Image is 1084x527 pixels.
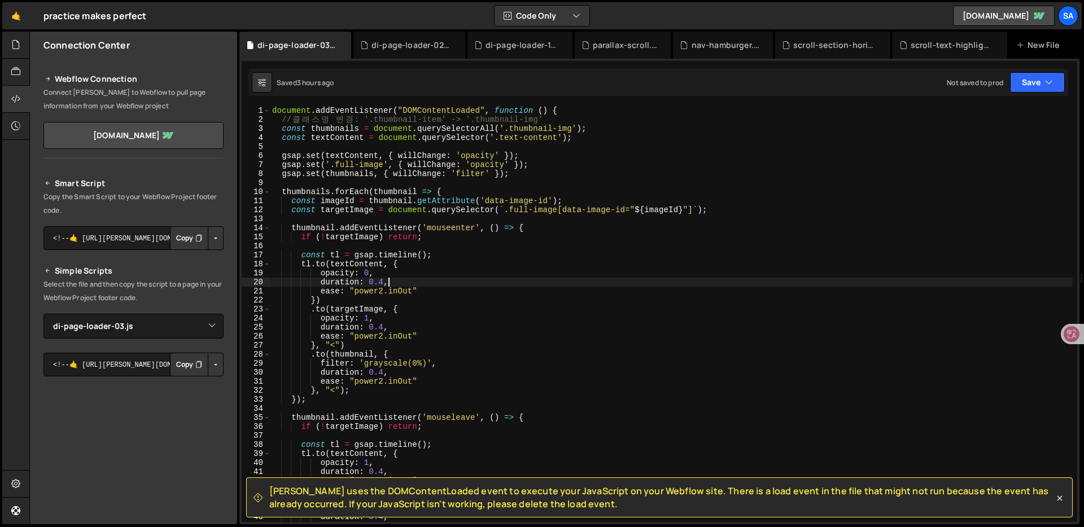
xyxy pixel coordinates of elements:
div: 10 [242,187,270,196]
textarea: <!--🤙 [URL][PERSON_NAME][DOMAIN_NAME]> <script>document.addEventListener("DOMContentLoaded", func... [43,226,224,250]
div: Not saved to prod [947,78,1003,87]
div: 1 [242,106,270,115]
button: Code Only [495,6,589,26]
a: SA [1058,6,1078,26]
div: 13 [242,214,270,223]
h2: Connection Center [43,39,130,51]
div: 36 [242,422,270,431]
p: Select the file and then copy the script to a page in your Webflow Project footer code. [43,278,224,305]
div: Saved [277,78,334,87]
div: 19 [242,269,270,278]
a: 🤙 [2,2,30,29]
div: 16 [242,241,270,251]
p: Copy the Smart Script to your Webflow Project footer code. [43,190,224,217]
div: 44 [242,494,270,503]
a: [DOMAIN_NAME] [43,122,224,149]
div: 6 [242,151,270,160]
div: 28 [242,350,270,359]
button: Save [1010,72,1065,93]
div: 45 [242,503,270,512]
div: 2 [242,115,270,124]
div: scroll-section-horizontal.js [793,39,876,51]
div: parallax-scroll.js [593,39,658,51]
button: Copy [170,226,208,250]
div: 46 [242,512,270,521]
div: di-page-loader-1.js [486,39,559,51]
div: 3 [242,124,270,133]
div: di-page-loader-02.js [371,39,452,51]
div: 43 [242,485,270,494]
div: 27 [242,341,270,350]
div: 3 hours ago [297,78,334,87]
span: [PERSON_NAME] uses the DOMContentLoaded event to execute your JavaScript on your Webflow site. Th... [269,485,1054,510]
div: 14 [242,223,270,232]
div: 15 [242,232,270,241]
iframe: YouTube video player [43,395,225,497]
div: New File [1016,39,1064,51]
textarea: <!--🤙 [URL][PERSON_NAME][DOMAIN_NAME]> <script>document.addEventListener("DOMContentLoaded", func... [43,353,224,376]
p: Connect [PERSON_NAME] to Webflow to pull page information from your Webflow project [43,86,224,113]
div: 31 [242,377,270,386]
div: nav-hamburger.js [692,39,759,51]
div: 20 [242,278,270,287]
div: 8 [242,169,270,178]
div: 9 [242,178,270,187]
div: 33 [242,395,270,404]
div: 37 [242,431,270,440]
div: Button group with nested dropdown [170,353,224,376]
div: 18 [242,260,270,269]
h2: Simple Scripts [43,264,224,278]
div: 41 [242,467,270,476]
div: 39 [242,449,270,458]
div: scroll-text-highlight-opacity.js [911,39,994,51]
a: [DOMAIN_NAME] [953,6,1055,26]
div: 29 [242,359,270,368]
div: 11 [242,196,270,205]
div: di-page-loader-03.js [257,39,338,51]
div: 21 [242,287,270,296]
div: 24 [242,314,270,323]
div: 38 [242,440,270,449]
div: 34 [242,404,270,413]
div: 17 [242,251,270,260]
div: 35 [242,413,270,422]
div: practice makes perfect [43,9,147,23]
div: 25 [242,323,270,332]
div: 5 [242,142,270,151]
button: Copy [170,353,208,376]
div: 22 [242,296,270,305]
div: 40 [242,458,270,467]
h2: Smart Script [43,177,224,190]
div: 26 [242,332,270,341]
div: Button group with nested dropdown [170,226,224,250]
div: 23 [242,305,270,314]
div: 12 [242,205,270,214]
div: 42 [242,476,270,485]
div: 4 [242,133,270,142]
div: 30 [242,368,270,377]
div: 7 [242,160,270,169]
h2: Webflow Connection [43,72,224,86]
div: 32 [242,386,270,395]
